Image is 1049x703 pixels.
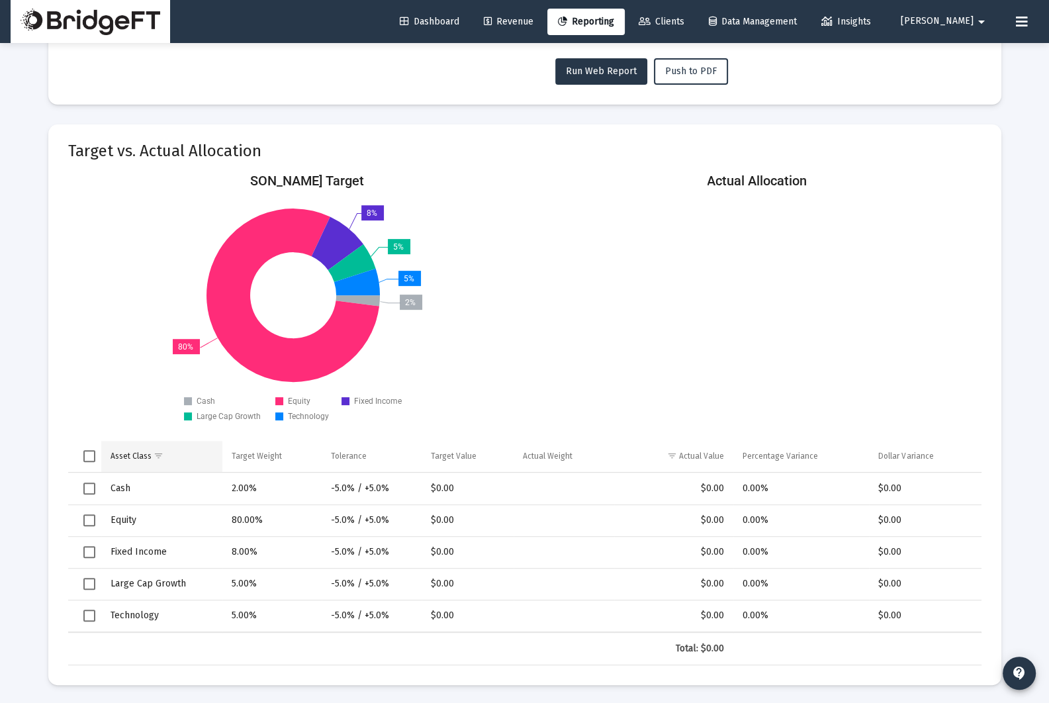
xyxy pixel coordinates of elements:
div: 0.00% [743,577,860,590]
div: 80.00% [232,514,313,527]
div: Target Value [431,451,477,461]
span: Data Management [709,16,797,27]
text: Actual Allocation [706,173,806,189]
mat-icon: contact_support [1011,665,1027,681]
td: Column Dollar Variance [869,441,981,473]
button: [PERSON_NAME] [885,8,1005,34]
span: Dashboard [400,16,459,27]
span: Show filter options for column 'Actual Value' [667,451,677,461]
text: 5% [393,242,404,252]
span: Show filter options for column 'Asset Class' [154,451,163,461]
div: $0.00 [878,482,969,495]
div: $0.00 [878,609,969,622]
td: Column Percentage Variance [733,441,869,473]
div: Target Weight [232,451,282,461]
div: Tolerance [331,451,367,461]
td: Column Tolerance [322,441,422,473]
text: Fixed Income [354,397,402,406]
span: Revenue [484,16,533,27]
img: Dashboard [21,9,160,35]
button: Push to PDF [654,58,728,85]
div: Percentage Variance [743,451,818,461]
div: $0.00 [623,577,725,590]
text: Cash [197,397,215,406]
text: Large Cap Growth [197,412,261,421]
mat-card-title: Target vs. Actual Allocation [68,144,261,158]
td: Large Cap Growth [101,568,222,600]
div: -5.0% / +5.0% [331,514,412,527]
span: Clients [639,16,684,27]
div: 5.00% [232,577,313,590]
div: -5.0% / +5.0% [331,482,412,495]
td: Column Target Weight [222,441,322,473]
a: Insights [811,9,882,35]
td: Column Target Value [422,441,514,473]
span: Insights [821,16,871,27]
span: Run Web Report [566,66,637,77]
a: Dashboard [389,9,470,35]
text: 8% [367,209,377,218]
div: 0.00% [743,609,860,622]
a: Clients [628,9,695,35]
div: Dollar Variance [878,451,933,461]
td: Technology [101,600,222,632]
td: Column Actual Value [614,441,734,473]
td: Column Actual Weight [514,441,614,473]
div: -5.0% / +5.0% [331,545,412,559]
mat-icon: arrow_drop_down [974,9,989,35]
div: Actual Weight [523,451,572,461]
text: Equity [288,397,310,406]
div: Select row [83,610,95,622]
td: Column Asset Class [101,441,222,473]
div: Data grid [68,441,981,665]
div: $0.00 [623,609,725,622]
div: $0.00 [878,545,969,559]
a: Data Management [698,9,807,35]
div: 0.00% [743,545,860,559]
td: Equity [101,504,222,536]
span: [PERSON_NAME] [901,16,974,27]
div: Select row [83,578,95,590]
div: Asset Class [111,451,152,461]
div: $0.00 [431,514,504,527]
div: $0.00 [623,514,725,527]
div: 0.00% [743,482,860,495]
text: 5% [404,274,414,283]
div: $0.00 [878,514,969,527]
div: 2.00% [232,482,313,495]
div: 8.00% [232,545,313,559]
div: 0.00% [743,514,860,527]
text: 2% [405,298,416,307]
div: Select row [83,483,95,494]
td: Fixed Income [101,536,222,568]
div: 5.00% [232,609,313,622]
span: Reporting [558,16,614,27]
td: Cash [101,473,222,504]
div: Total: $0.00 [623,642,725,655]
span: Push to PDF [665,66,717,77]
text: Technology [288,412,329,421]
div: $0.00 [431,482,504,495]
div: Actual Value [679,451,724,461]
div: $0.00 [431,609,504,622]
div: -5.0% / +5.0% [331,577,412,590]
text: [PERSON_NAME] Target [222,173,364,189]
div: $0.00 [623,545,725,559]
div: Select row [83,514,95,526]
div: -5.0% / +5.0% [331,609,412,622]
button: Run Web Report [555,58,647,85]
div: $0.00 [431,545,504,559]
div: $0.00 [431,577,504,590]
a: Reporting [547,9,625,35]
text: 80% [178,342,193,351]
div: Select row [83,546,95,558]
a: Revenue [473,9,544,35]
div: Select all [83,450,95,462]
div: $0.00 [878,577,969,590]
div: $0.00 [623,482,725,495]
